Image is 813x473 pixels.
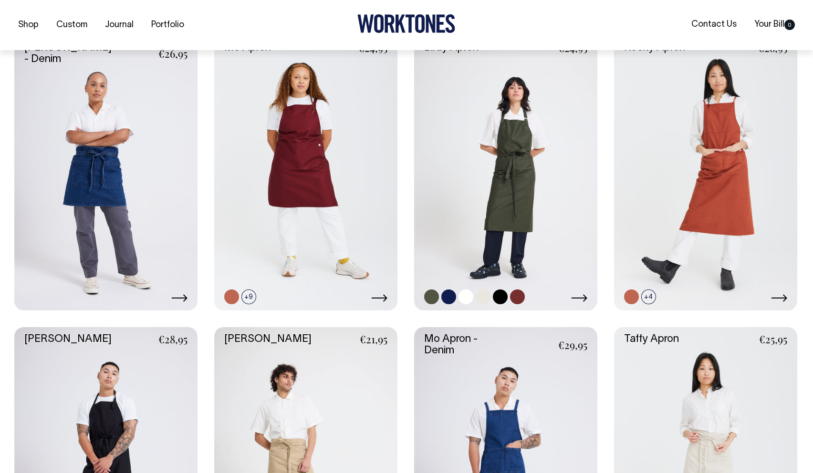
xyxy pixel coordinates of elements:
a: Contact Us [688,17,740,32]
span: 0 [784,20,795,30]
span: +9 [241,289,256,304]
a: Portfolio [147,17,188,33]
a: Shop [14,17,42,33]
span: +4 [641,289,656,304]
a: Custom [52,17,91,33]
a: Your Bill0 [750,17,799,32]
a: Journal [101,17,137,33]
